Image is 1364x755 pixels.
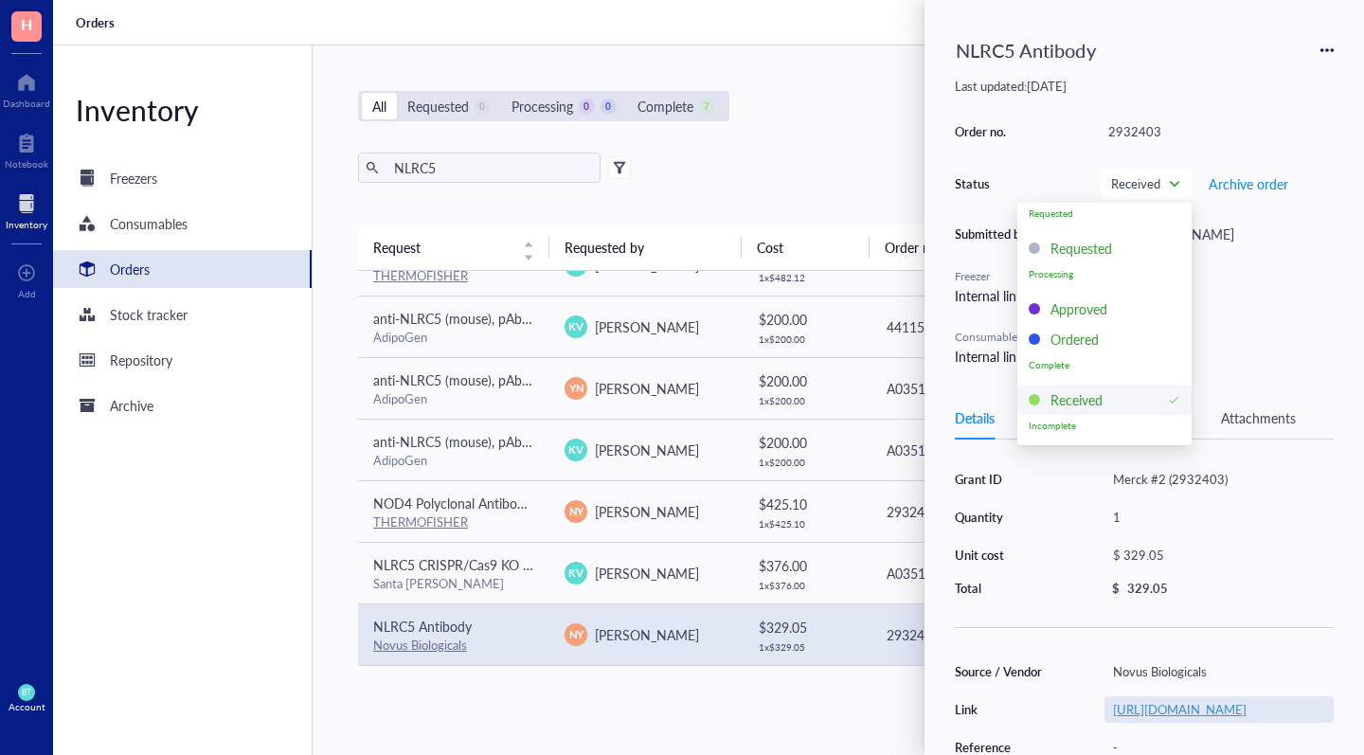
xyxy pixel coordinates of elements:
[110,168,157,189] div: Freezers
[870,225,1062,270] th: Order no.
[3,98,50,109] div: Dashboard
[887,316,1047,337] div: 4411509
[595,317,699,336] span: [PERSON_NAME]
[1050,389,1103,410] div: Received
[887,624,1047,645] div: 2932403
[569,318,583,334] span: KV
[955,175,1031,192] div: Status
[742,225,870,270] th: Cost
[549,225,742,270] th: Requested by
[9,701,45,712] div: Account
[955,225,1031,243] div: Submitted by
[887,501,1047,522] div: 2932403
[373,329,535,346] div: AdipoGen
[870,542,1062,603] td: A035181
[22,688,31,697] span: BT
[1100,337,1334,358] div: Click to assign
[53,296,312,333] a: Stock tracker
[579,99,595,115] div: 0
[568,503,583,519] span: NY
[955,123,1031,140] div: Order no.
[53,159,312,197] a: Freezers
[6,189,47,230] a: Inventory
[955,471,1051,488] div: Grant ID
[110,350,172,370] div: Repository
[373,390,535,407] div: AdipoGen
[110,213,188,234] div: Consumables
[1209,176,1288,191] span: Archive order
[1111,175,1177,192] span: Received
[595,379,699,398] span: [PERSON_NAME]
[1029,207,1180,219] div: Requested
[601,99,617,115] div: 0
[511,96,573,117] div: Processing
[955,663,1051,680] div: Source / Vendor
[1104,658,1334,685] div: Novus Biologicals
[759,580,854,591] div: 1 x $ 376.00
[358,225,550,270] th: Request
[373,494,584,512] span: NOD4 Polyclonal Antibody (NLRC5)
[373,617,472,636] span: NLRC5 Antibody
[595,625,699,644] span: [PERSON_NAME]
[386,153,593,182] input: Find orders in table
[887,563,1047,584] div: A035181
[759,617,854,638] div: $ 329.05
[887,378,1047,399] div: A035181
[373,512,468,530] a: THERMOFISHER
[1104,542,1326,568] div: $ 329.05
[759,333,854,345] div: 1 x $ 200.00
[759,641,854,653] div: 1 x $ 329.05
[110,304,188,325] div: Stock tracker
[595,440,699,459] span: [PERSON_NAME]
[569,565,583,581] span: KV
[595,564,699,583] span: [PERSON_NAME]
[569,257,583,273] span: KV
[110,259,150,279] div: Orders
[1112,580,1120,597] div: $
[358,91,729,121] div: segmented control
[568,380,583,396] span: YN
[870,480,1062,542] td: 2932403
[699,99,715,115] div: 7
[759,395,854,406] div: 1 x $ 200.00
[955,547,1051,564] div: Unit cost
[373,266,468,284] a: THERMOFISHER
[568,626,583,642] span: NY
[955,509,1051,526] div: Quantity
[955,329,1031,346] div: Consumable
[1104,466,1334,493] div: Merck #2 (2932403)
[870,296,1062,357] td: 4411509
[955,285,1031,306] div: Internal link
[759,518,854,530] div: 1 x $ 425.10
[76,14,118,31] a: Orders
[373,555,618,574] span: NLRC5 CRISPR/Cas9 KO Plasmid (mouse)
[1127,580,1168,597] div: 329.05
[21,12,32,36] span: H
[637,96,693,117] div: Complete
[955,407,995,428] div: Details
[5,128,48,170] a: Notebook
[759,370,854,391] div: $ 200.00
[1029,268,1180,279] div: Processing
[373,432,570,451] span: anti-NLRC5 (mouse), pAb (IN113)
[759,272,854,283] div: 1 x $ 482.12
[1100,277,1334,297] div: Click to assign
[1029,359,1180,370] div: Complete
[373,452,535,469] div: AdipoGen
[759,309,854,330] div: $ 200.00
[1050,329,1099,350] div: Ordered
[759,432,854,453] div: $ 200.00
[53,386,312,424] a: Archive
[595,502,699,521] span: [PERSON_NAME]
[373,237,512,258] span: Request
[955,78,1334,95] div: Last updated: [DATE]
[373,370,570,389] span: anti-NLRC5 (mouse), pAb (IN113)
[3,67,50,109] a: Dashboard
[53,205,312,243] a: Consumables
[955,580,1051,597] div: Total
[1050,238,1112,259] div: Requested
[407,96,469,117] div: Requested
[1029,420,1180,431] div: Incomplete
[870,603,1062,665] td: 2932403
[18,288,36,299] div: Add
